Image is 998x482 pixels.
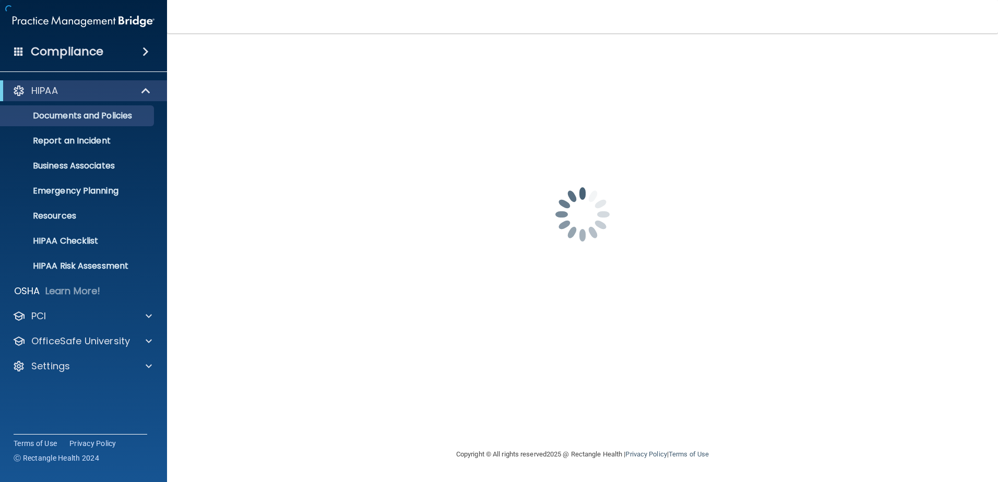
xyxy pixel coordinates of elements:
[14,453,99,463] span: Ⓒ Rectangle Health 2024
[7,136,149,146] p: Report an Incident
[45,285,101,297] p: Learn More!
[31,310,46,322] p: PCI
[392,438,773,471] div: Copyright © All rights reserved 2025 @ Rectangle Health | |
[13,85,151,97] a: HIPAA
[31,360,70,372] p: Settings
[7,186,149,196] p: Emergency Planning
[13,11,155,32] img: PMB logo
[14,285,40,297] p: OSHA
[817,408,985,450] iframe: Drift Widget Chat Controller
[7,161,149,171] p: Business Associates
[7,211,149,221] p: Resources
[13,335,152,347] a: OfficeSafe University
[7,261,149,271] p: HIPAA Risk Assessment
[625,450,667,458] a: Privacy Policy
[69,438,116,449] a: Privacy Policy
[530,162,635,267] img: spinner.e123f6fc.gif
[31,44,103,59] h4: Compliance
[669,450,709,458] a: Terms of Use
[31,85,58,97] p: HIPAA
[7,111,149,121] p: Documents and Policies
[31,335,130,347] p: OfficeSafe University
[14,438,57,449] a: Terms of Use
[13,360,152,372] a: Settings
[13,310,152,322] a: PCI
[7,236,149,246] p: HIPAA Checklist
